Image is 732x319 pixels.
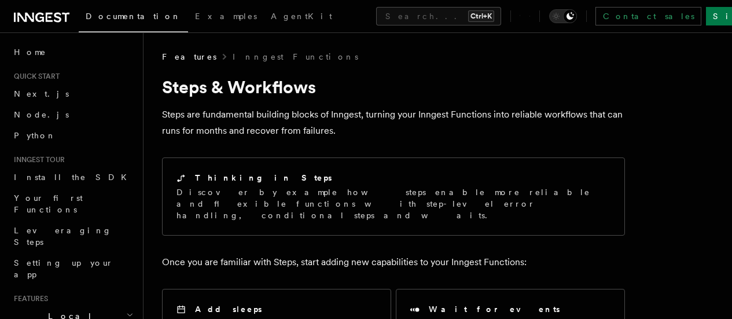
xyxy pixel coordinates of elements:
[14,89,69,98] span: Next.js
[9,220,136,252] a: Leveraging Steps
[9,83,136,104] a: Next.js
[195,172,332,184] h2: Thinking in Steps
[9,42,136,63] a: Home
[162,76,625,97] h1: Steps & Workflows
[9,167,136,188] a: Install the SDK
[14,226,112,247] span: Leveraging Steps
[9,104,136,125] a: Node.js
[9,294,48,303] span: Features
[86,12,181,21] span: Documentation
[9,188,136,220] a: Your first Functions
[264,3,339,31] a: AgentKit
[79,3,188,32] a: Documentation
[595,7,701,25] a: Contact sales
[429,303,560,315] h2: Wait for events
[162,157,625,236] a: Thinking in StepsDiscover by example how steps enable more reliable and flexible functions with s...
[162,107,625,139] p: Steps are fundamental building blocks of Inngest, turning your Inngest Functions into reliable wo...
[14,258,113,279] span: Setting up your app
[195,12,257,21] span: Examples
[176,186,610,221] p: Discover by example how steps enable more reliable and flexible functions with step-level error h...
[14,131,56,140] span: Python
[233,51,358,63] a: Inngest Functions
[9,155,65,164] span: Inngest tour
[195,303,262,315] h2: Add sleeps
[14,110,69,119] span: Node.js
[271,12,332,21] span: AgentKit
[162,51,216,63] span: Features
[376,7,501,25] button: Search...Ctrl+K
[549,9,577,23] button: Toggle dark mode
[468,10,494,22] kbd: Ctrl+K
[14,193,83,214] span: Your first Functions
[9,125,136,146] a: Python
[14,173,134,182] span: Install the SDK
[162,254,625,270] p: Once you are familiar with Steps, start adding new capabilities to your Inngest Functions:
[14,46,46,58] span: Home
[188,3,264,31] a: Examples
[9,72,60,81] span: Quick start
[9,252,136,285] a: Setting up your app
